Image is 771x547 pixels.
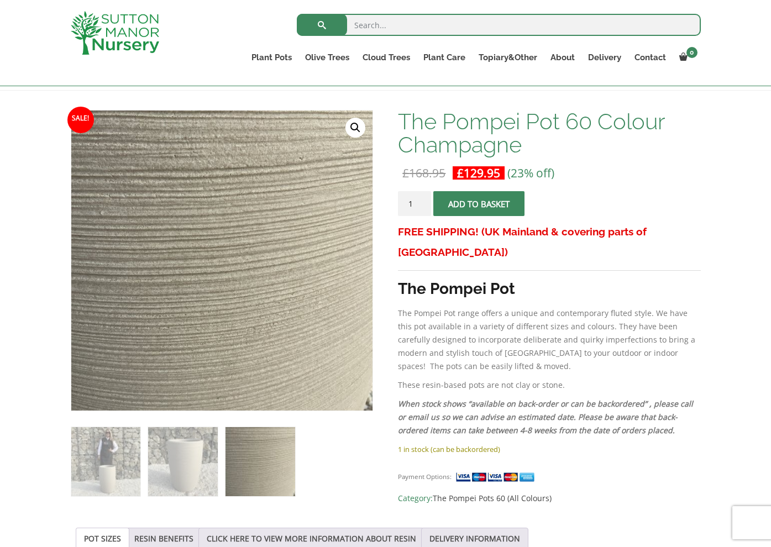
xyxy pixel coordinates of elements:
a: Cloud Trees [356,50,417,65]
a: Plant Care [417,50,472,65]
span: Category: [398,492,700,505]
img: logo [71,11,159,55]
em: When stock shows “available on back-order or can be backordered” , please call or email us so we ... [398,398,693,435]
a: The Pompei Pots 60 (All Colours) [433,493,552,503]
a: Olive Trees [298,50,356,65]
a: Contact [628,50,673,65]
p: The Pompei Pot range offers a unique and contemporary fluted style. We have this pot available in... [398,307,700,373]
a: Plant Pots [245,50,298,65]
a: Topiary&Other [472,50,544,65]
span: £ [457,165,464,181]
p: These resin-based pots are not clay or stone. [398,378,700,392]
a: About [544,50,581,65]
small: Payment Options: [398,472,452,481]
a: 0 [673,50,701,65]
button: Add to basket [433,191,525,216]
h1: The Pompei Pot 60 Colour Champagne [398,110,700,156]
p: 1 in stock (can be backordered) [398,443,700,456]
img: payment supported [455,471,538,483]
bdi: 129.95 [457,165,500,181]
span: 0 [686,47,697,58]
a: View full-screen image gallery [345,118,365,138]
bdi: 168.95 [402,165,445,181]
strong: The Pompei Pot [398,280,515,298]
h3: FREE SHIPPING! (UK Mainland & covering parts of [GEOGRAPHIC_DATA]) [398,222,700,262]
img: The Pompei Pot 60 Colour Champagne - Image 3 [225,427,295,496]
input: Search... [297,14,701,36]
span: (23% off) [507,165,554,181]
img: The Pompei Pot 60 Colour Champagne - Image 2 [148,427,217,496]
span: £ [402,165,409,181]
a: Delivery [581,50,628,65]
input: Product quantity [398,191,431,216]
span: Sale! [67,107,94,133]
img: The Pompei Pot 60 Colour Champagne [71,427,140,496]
